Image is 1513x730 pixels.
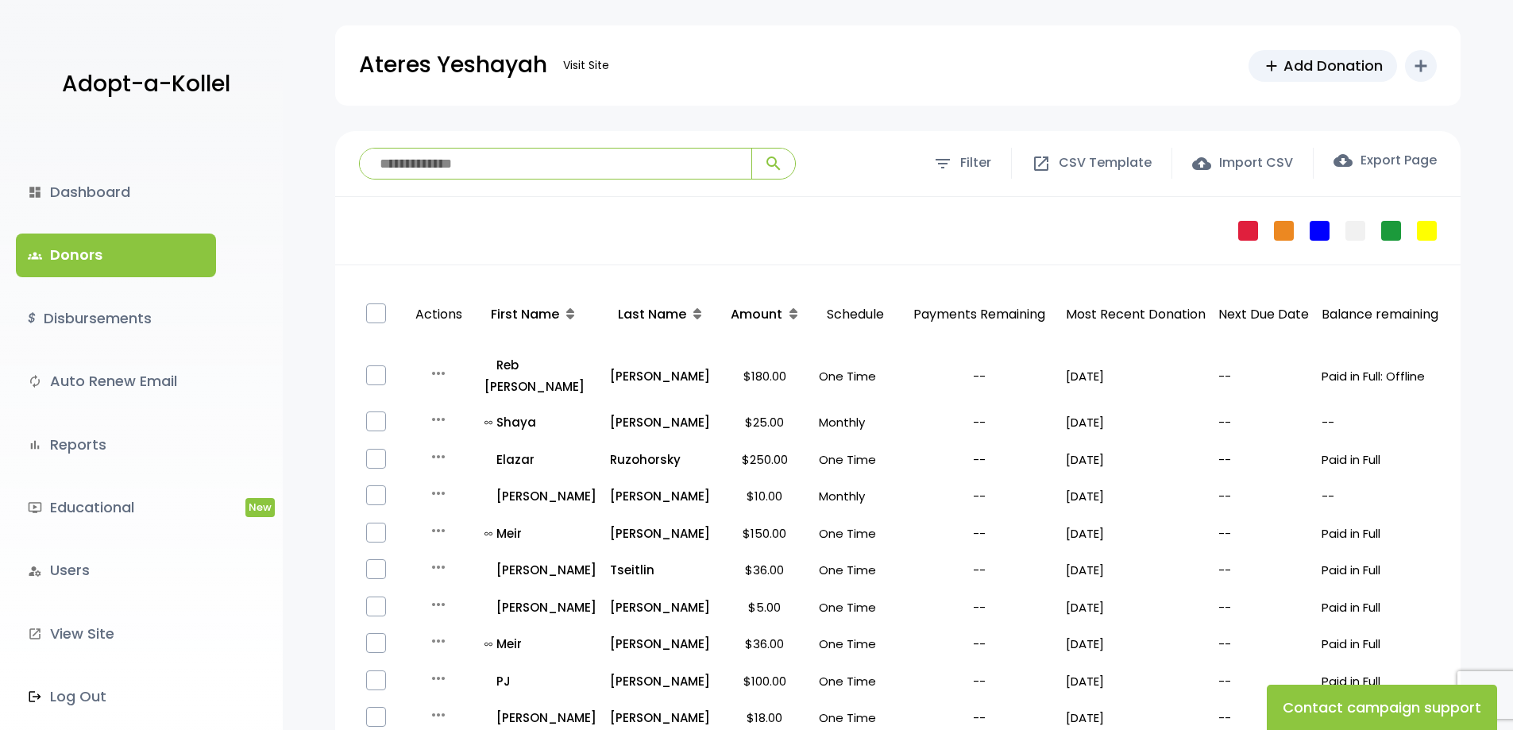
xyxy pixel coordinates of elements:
[359,45,547,85] p: Ateres Yeshayah
[905,365,1053,387] p: --
[764,154,783,173] span: search
[723,449,806,470] p: $250.00
[1066,485,1206,507] p: [DATE]
[819,597,893,618] p: One Time
[1322,559,1438,581] p: Paid in Full
[723,365,806,387] p: $180.00
[819,707,893,728] p: One Time
[1322,523,1438,544] p: Paid in Full
[16,234,216,276] a: groupsDonors
[28,185,42,199] i: dashboard
[723,411,806,433] p: $25.00
[1218,633,1309,655] p: --
[16,360,216,403] a: autorenewAuto Renew Email
[905,559,1053,581] p: --
[16,297,216,340] a: $Disbursements
[723,523,806,544] p: $150.00
[905,707,1053,728] p: --
[819,288,893,342] p: Schedule
[1334,151,1353,170] span: cloud_download
[484,419,496,427] i: all_inclusive
[1405,50,1437,82] button: add
[723,559,806,581] p: $36.00
[905,485,1053,507] p: --
[610,523,710,544] a: [PERSON_NAME]
[723,707,806,728] p: $18.00
[610,449,710,470] a: Ruzohorsky
[1218,707,1309,728] p: --
[491,305,559,323] span: First Name
[429,364,448,383] i: more_horiz
[1218,303,1309,326] p: Next Due Date
[1066,597,1206,618] p: [DATE]
[484,670,597,692] a: PJ
[429,558,448,577] i: more_horiz
[484,354,597,397] a: Reb [PERSON_NAME]
[1218,411,1309,433] p: --
[1218,559,1309,581] p: --
[905,597,1053,618] p: --
[933,154,952,173] span: filter_list
[610,597,710,618] a: [PERSON_NAME]
[28,500,42,515] i: ondemand_video
[1322,303,1438,326] p: Balance remaining
[1219,152,1293,175] span: Import CSV
[484,523,597,544] a: all_inclusiveMeir
[484,559,597,581] a: [PERSON_NAME]
[429,669,448,688] i: more_horiz
[819,485,893,507] p: Monthly
[1066,365,1206,387] p: [DATE]
[429,447,448,466] i: more_horiz
[429,484,448,503] i: more_horiz
[1192,154,1211,173] span: cloud_upload
[1218,597,1309,618] p: --
[484,449,597,470] a: Elazar
[1322,670,1438,692] p: Paid in Full
[1066,670,1206,692] p: [DATE]
[429,521,448,540] i: more_horiz
[723,670,806,692] p: $100.00
[1322,485,1438,507] p: --
[960,152,991,175] span: Filter
[1322,365,1438,387] p: Paid in Full: Offline
[610,365,710,387] a: [PERSON_NAME]
[429,632,448,651] i: more_horiz
[1059,152,1152,175] span: CSV Template
[484,707,597,728] a: [PERSON_NAME]
[1066,707,1206,728] p: [DATE]
[484,597,597,618] p: [PERSON_NAME]
[819,365,893,387] p: One Time
[1218,365,1309,387] p: --
[610,707,710,728] a: [PERSON_NAME]
[1066,523,1206,544] p: [DATE]
[610,633,710,655] a: [PERSON_NAME]
[429,410,448,429] i: more_horiz
[16,423,216,466] a: bar_chartReports
[484,485,597,507] a: [PERSON_NAME]
[819,633,893,655] p: One Time
[16,675,216,718] a: Log Out
[723,597,806,618] p: $5.00
[905,449,1053,470] p: --
[28,627,42,641] i: launch
[484,411,597,433] a: all_inclusiveShaya
[484,530,496,538] i: all_inclusive
[610,411,710,433] a: [PERSON_NAME]
[28,564,42,578] i: manage_accounts
[54,46,230,123] a: Adopt-a-Kollel
[819,670,893,692] p: One Time
[610,559,710,581] a: Tseitlin
[819,523,893,544] p: One Time
[905,670,1053,692] p: --
[1218,670,1309,692] p: --
[610,485,710,507] a: [PERSON_NAME]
